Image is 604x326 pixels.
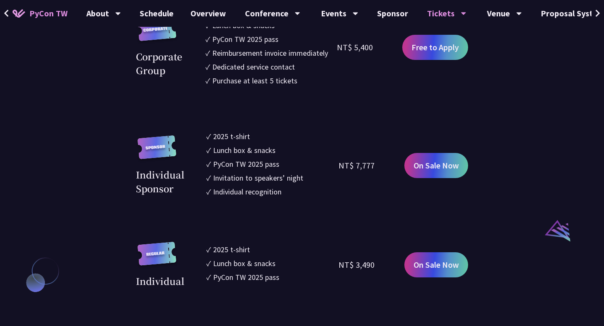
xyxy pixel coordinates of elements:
span: On Sale Now [414,259,459,271]
li: ✓ [206,272,338,283]
a: PyCon TW [4,3,76,24]
div: PyCon TW 2025 pass [212,34,279,45]
div: NT$ 5,400 [337,41,373,54]
li: ✓ [206,244,338,255]
a: On Sale Now [404,252,468,277]
li: ✓ [206,258,338,269]
li: ✓ [206,34,337,45]
img: Home icon of PyCon TW 2025 [13,9,25,18]
div: Individual Sponsor [136,168,202,195]
li: ✓ [206,145,338,156]
span: Free to Apply [411,41,459,54]
span: On Sale Now [414,159,459,172]
div: PyCon TW 2025 pass [213,158,279,170]
div: 2025 t-shirt [213,244,250,255]
li: ✓ [206,61,337,72]
img: corporate.a587c14.svg [136,18,178,50]
div: Invitation to speakers’ night [213,172,303,184]
li: ✓ [206,47,337,59]
li: ✓ [206,186,338,197]
a: Free to Apply [402,35,468,60]
div: Reimbursement invoice immediately [212,47,328,59]
div: Individual [136,274,185,288]
img: regular.8f272d9.svg [136,242,178,274]
div: Corporate Group [136,49,201,77]
div: Purchase at least 5 tickets [212,75,297,86]
li: ✓ [206,158,338,170]
div: Lunch box & snacks [213,258,276,269]
li: ✓ [206,172,338,184]
img: sponsor.43e6a3a.svg [136,135,178,168]
div: 2025 t-shirt [213,131,250,142]
div: Dedicated service contact [212,61,295,72]
div: NT$ 7,777 [338,159,375,172]
div: PyCon TW 2025 pass [213,272,279,283]
span: PyCon TW [29,7,68,20]
li: ✓ [206,75,337,86]
div: NT$ 3,490 [338,259,375,271]
a: On Sale Now [404,153,468,178]
div: Lunch box & snacks [213,145,276,156]
li: ✓ [206,131,338,142]
div: Individual recognition [213,186,281,197]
